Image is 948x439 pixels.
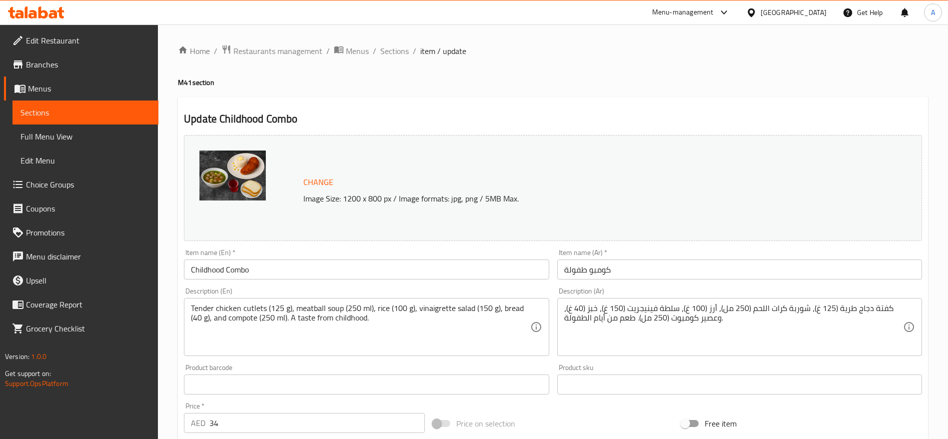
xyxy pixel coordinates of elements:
a: Restaurants management [221,44,322,57]
span: Menu disclaimer [26,250,150,262]
span: Coupons [26,202,150,214]
span: Sections [20,106,150,118]
input: Enter name Ar [557,259,922,279]
a: Choice Groups [4,172,158,196]
span: item / update [420,45,466,57]
span: Edit Menu [20,154,150,166]
input: Please enter product sku [557,374,922,394]
h4: M41 section [178,77,928,87]
a: Branches [4,52,158,76]
span: Get support on: [5,367,51,380]
textarea: Tender chicken cutlets (125 g), meatball soup (250 ml), rice (100 g), vinaigrette salad (150 g), ... [191,303,530,351]
span: Price on selection [456,417,515,429]
input: Enter name En [184,259,549,279]
span: Free item [705,417,737,429]
a: Menus [4,76,158,100]
a: Edit Menu [12,148,158,172]
span: Change [303,175,333,189]
span: Menus [28,82,150,94]
span: Restaurants management [233,45,322,57]
span: A [931,7,935,18]
span: Upsell [26,274,150,286]
span: Version: [5,350,29,363]
span: Branches [26,58,150,70]
span: 1.0.0 [31,350,46,363]
textarea: كفتة دجاج طرية (125 غ)، شوربة كرات اللحم (250 مل)، أرز (100 غ)، سلطة فينيجريت (150 غ)، خبز (40 غ)... [564,303,903,351]
a: Full Menu View [12,124,158,148]
a: Home [178,45,210,57]
a: Coupons [4,196,158,220]
li: / [413,45,416,57]
p: Image Size: 1200 x 800 px / Image formats: jpg, png / 5MB Max. [299,192,830,204]
a: Promotions [4,220,158,244]
span: Promotions [26,226,150,238]
input: Please enter product barcode [184,374,549,394]
a: Upsell [4,268,158,292]
a: Edit Restaurant [4,28,158,52]
span: Edit Restaurant [26,34,150,46]
div: Menu-management [652,6,714,18]
button: Change [299,172,337,192]
a: Menu disclaimer [4,244,158,268]
a: Sections [12,100,158,124]
div: [GEOGRAPHIC_DATA] [761,7,827,18]
a: Grocery Checklist [4,316,158,340]
li: / [373,45,376,57]
a: Sections [380,45,409,57]
span: Menus [346,45,369,57]
img: mmw_638953337690155853 [199,150,266,200]
input: Please enter price [209,413,425,433]
a: Menus [334,44,369,57]
span: Coverage Report [26,298,150,310]
span: Full Menu View [20,130,150,142]
nav: breadcrumb [178,44,928,57]
li: / [214,45,217,57]
h2: Update Childhood Combo [184,111,922,126]
span: Grocery Checklist [26,322,150,334]
p: AED [191,417,205,429]
span: Choice Groups [26,178,150,190]
a: Coverage Report [4,292,158,316]
li: / [326,45,330,57]
a: Support.OpsPlatform [5,377,68,390]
